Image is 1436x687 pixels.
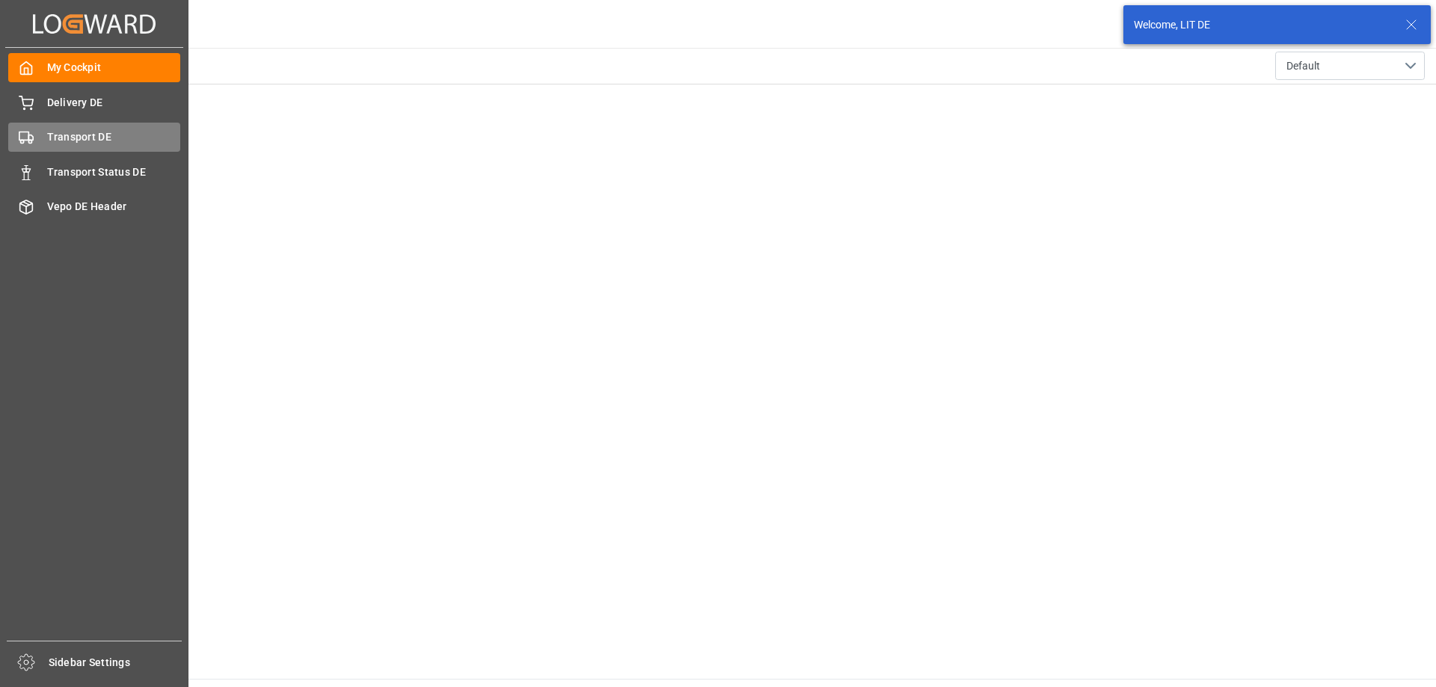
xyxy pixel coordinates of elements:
[49,655,182,671] span: Sidebar Settings
[47,129,181,145] span: Transport DE
[8,192,180,221] a: Vepo DE Header
[1134,17,1391,33] div: Welcome, LIT DE
[1286,58,1320,74] span: Default
[8,87,180,117] a: Delivery DE
[47,164,181,180] span: Transport Status DE
[47,95,181,111] span: Delivery DE
[8,123,180,152] a: Transport DE
[1275,52,1425,80] button: open menu
[47,199,181,215] span: Vepo DE Header
[47,60,181,76] span: My Cockpit
[8,53,180,82] a: My Cockpit
[8,157,180,186] a: Transport Status DE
